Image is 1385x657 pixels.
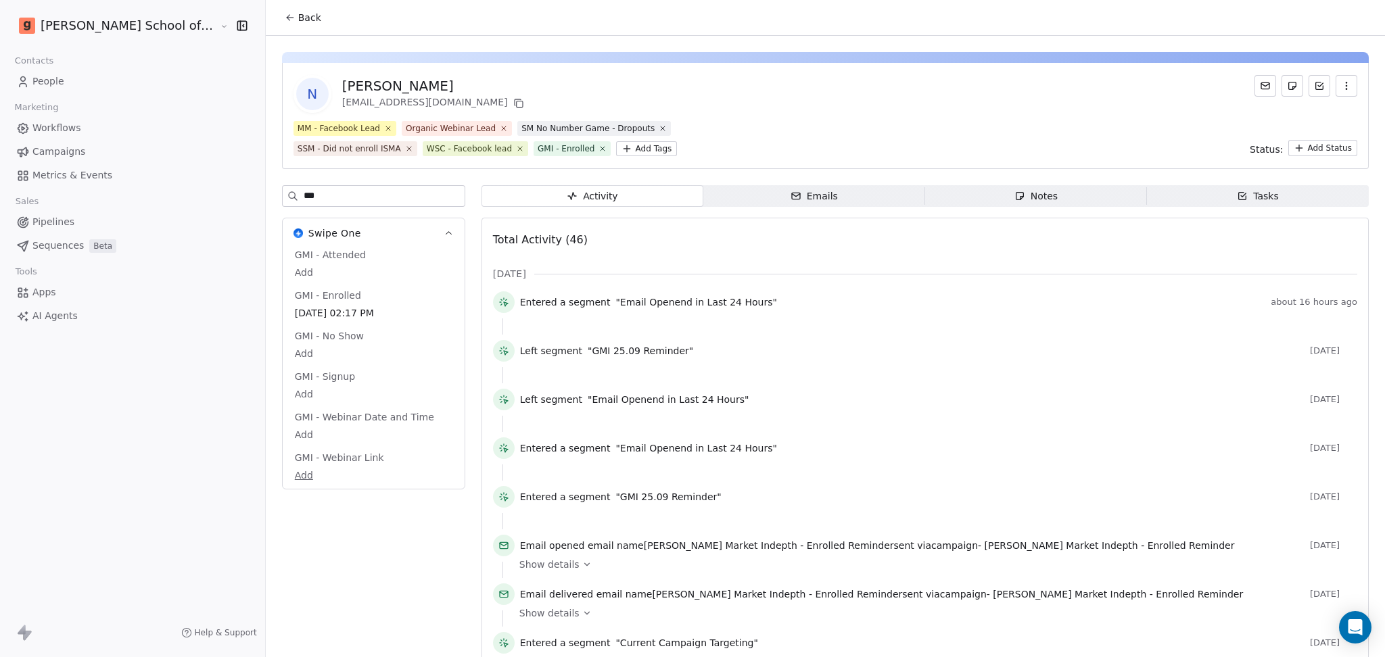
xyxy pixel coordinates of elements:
a: Show details [519,606,1348,620]
div: SSM - Did not enroll ISMA [298,143,401,155]
span: "Current Campaign Targeting" [615,636,757,650]
span: email name sent via campaign - [520,587,1243,601]
span: Left segment [520,344,582,358]
a: Campaigns [11,141,254,163]
span: [PERSON_NAME] Market Indepth - Enrolled Reminder [993,589,1243,600]
span: GMI - Enrolled [292,289,364,302]
span: Add [295,428,452,441]
span: [PERSON_NAME] School of Finance LLP [41,17,216,34]
div: Notes [1014,189,1058,203]
a: People [11,70,254,93]
span: Email delivered [520,589,593,600]
span: Back [298,11,321,24]
span: [DATE] 02:17 PM [295,306,452,320]
span: Entered a segment [520,490,611,504]
button: Swipe OneSwipe One [283,218,465,248]
div: Tasks [1237,189,1279,203]
div: Organic Webinar Lead [406,122,496,135]
span: about 16 hours ago [1271,297,1357,308]
span: Marketing [9,97,64,118]
span: [PERSON_NAME] Market Indepth - Enrolled Reminder [985,540,1235,551]
span: GMI - Signup [292,370,358,383]
span: Add [295,468,452,482]
span: [DATE] [1310,491,1357,502]
span: Metrics & Events [32,168,112,182]
a: Pipelines [11,211,254,233]
span: Show details [519,606,580,620]
span: Add [295,387,452,401]
span: [DATE] [1310,443,1357,454]
a: Apps [11,281,254,303]
span: Pipelines [32,215,74,229]
div: SM No Number Game - Dropouts [521,122,655,135]
span: [DATE] [1310,589,1357,600]
div: MM - Facebook Lead [298,122,380,135]
button: Add Status [1288,140,1357,156]
span: Contacts [9,51,60,71]
span: Show details [519,558,580,571]
div: Swipe OneSwipe One [283,248,465,489]
span: [DATE] [1310,540,1357,551]
span: Tools [9,262,43,282]
span: email name sent via campaign - [520,539,1235,552]
div: [EMAIL_ADDRESS][DOMAIN_NAME] [342,95,527,112]
span: People [32,74,64,89]
span: GMI - Webinar Link [292,451,387,464]
button: [PERSON_NAME] School of Finance LLP [16,14,210,37]
span: Left segment [520,393,582,406]
span: "Email Openend in Last 24 Hours" [588,393,749,406]
div: [PERSON_NAME] [342,76,527,95]
a: Workflows [11,117,254,139]
span: "Email Openend in Last 24 Hours" [615,441,777,455]
div: Open Intercom Messenger [1339,611,1371,643]
span: Entered a segment [520,441,611,455]
span: Total Activity (46) [493,233,588,246]
span: Campaigns [32,145,85,159]
div: Emails [791,189,838,203]
span: Swipe One [308,226,361,240]
span: Apps [32,285,56,299]
span: [DATE] [1310,394,1357,405]
span: [DATE] [1310,637,1357,648]
span: Sequences [32,239,84,253]
a: SequencesBeta [11,235,254,257]
span: [DATE] [493,267,526,281]
span: GMI - Webinar Date and Time [292,410,437,424]
span: AI Agents [32,309,78,323]
span: Help & Support [195,627,257,638]
img: Swipe One [294,228,303,238]
button: Add Tags [616,141,677,156]
span: "GMI 25.09 Reminder" [615,490,721,504]
span: GMI - No Show [292,329,367,343]
a: AI Agents [11,305,254,327]
div: GMI - Enrolled [538,143,594,155]
a: Show details [519,558,1348,571]
span: Entered a segment [520,295,611,309]
span: Beta [89,239,116,253]
button: Back [277,5,329,30]
span: Sales [9,191,45,212]
span: Add [295,266,452,279]
span: Workflows [32,121,81,135]
a: Metrics & Events [11,164,254,187]
span: [DATE] [1310,345,1357,356]
span: [PERSON_NAME] Market Indepth - Enrolled Reminder [644,540,894,551]
span: Add [295,347,452,360]
div: WSC - Facebook lead [427,143,512,155]
span: "Email Openend in Last 24 Hours" [615,295,777,309]
span: GMI - Attended [292,248,369,262]
img: Goela%20School%20Logos%20(4).png [19,18,35,34]
span: Entered a segment [520,636,611,650]
span: "GMI 25.09 Reminder" [588,344,693,358]
span: [PERSON_NAME] Market Indepth - Enrolled Reminder [652,589,902,600]
a: Help & Support [181,627,257,638]
span: Email opened [520,540,585,551]
span: Status: [1250,143,1283,156]
span: n [296,78,329,110]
